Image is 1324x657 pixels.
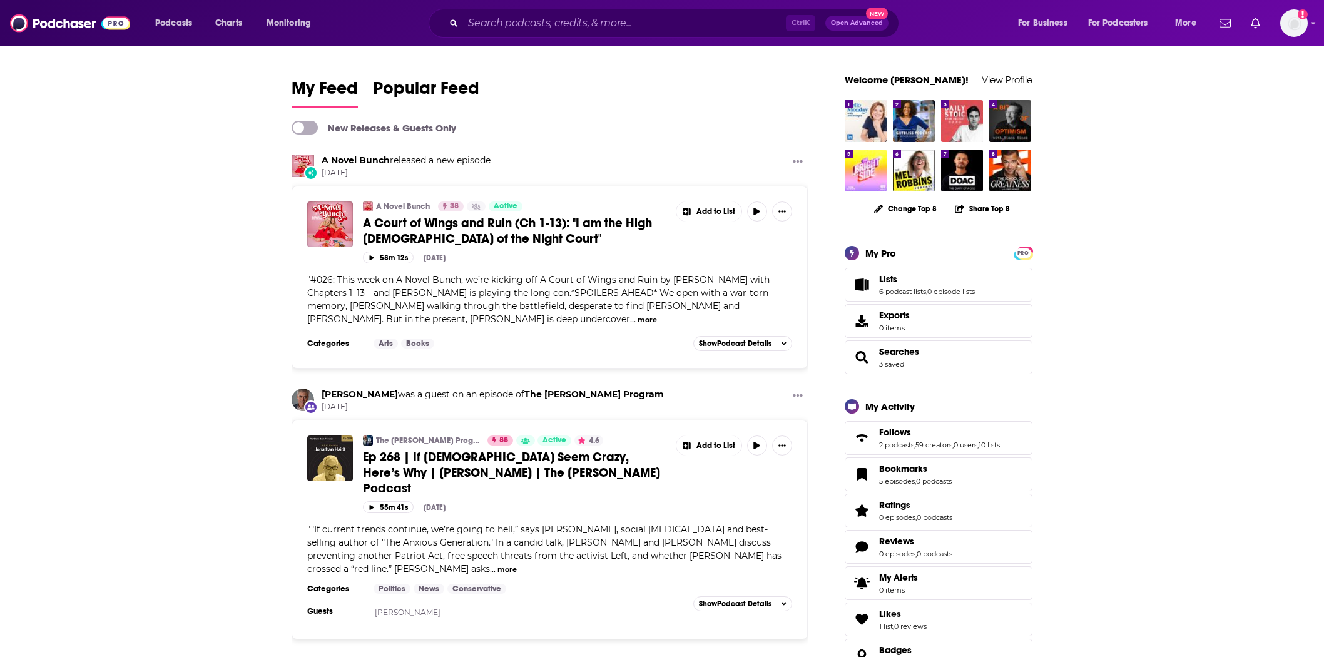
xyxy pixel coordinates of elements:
span: ... [630,313,636,325]
input: Search podcasts, credits, & more... [463,13,786,33]
a: 0 episode lists [927,287,975,296]
a: A Novel Bunch [322,155,390,166]
a: 2 podcasts [879,441,914,449]
span: " [307,524,782,574]
img: The Glenn Beck Program [363,435,373,446]
button: open menu [1080,13,1166,33]
button: open menu [1009,13,1083,33]
span: Lists [845,268,1032,302]
a: Books [401,339,434,349]
span: , [977,441,979,449]
button: open menu [1166,13,1212,33]
a: Ep 268 | If [DEMOGRAPHIC_DATA] Seem Crazy, Here’s Why | [PERSON_NAME] | The [PERSON_NAME] Podcast [363,449,667,496]
button: Show More Button [788,389,808,404]
a: Searches [849,349,874,366]
span: More [1175,14,1196,32]
span: Ratings [845,494,1032,527]
a: 0 reviews [894,622,927,631]
button: Share Top 8 [954,196,1011,221]
button: open menu [146,13,208,33]
span: Ep 268 | If [DEMOGRAPHIC_DATA] Seem Crazy, Here’s Why | [PERSON_NAME] | The [PERSON_NAME] Podcast [363,449,660,496]
span: Reviews [879,536,914,547]
a: My Alerts [845,566,1032,600]
h3: released a new episode [322,155,491,166]
span: Add to List [696,207,735,216]
a: Active [489,201,522,211]
a: Charts [207,13,250,33]
a: Politics [374,584,410,594]
button: 4.6 [574,435,603,446]
img: The Gutbliss Podcast [893,100,935,142]
img: Jonathan Haidt [292,389,314,411]
a: View Profile [982,74,1032,86]
a: Likes [879,608,927,619]
a: Reviews [879,536,952,547]
a: 6 podcast lists [879,287,926,296]
span: Bookmarks [879,463,927,474]
span: Badges [879,644,912,656]
div: [DATE] [424,503,446,512]
a: Hello Monday with Jessi Hempel [845,100,887,142]
a: The Mel Robbins Podcast [893,150,935,191]
a: 0 podcasts [917,549,952,558]
span: ... [490,563,496,574]
span: Bookmarks [845,457,1032,491]
a: PRO [1016,247,1031,257]
button: Show More Button [788,155,808,170]
h3: Guests [307,606,364,616]
span: Monitoring [267,14,311,32]
button: 58m 12s [363,252,414,263]
span: Likes [879,608,901,619]
span: , [914,441,915,449]
span: 88 [499,434,508,447]
a: Bookmarks [879,463,952,474]
a: A Court of Wings and Ruin (Ch 1-13): "I am the High [DEMOGRAPHIC_DATA] of the Night Court" [363,215,667,247]
a: Arts [374,339,398,349]
a: New Releases & Guests Only [292,121,456,135]
a: A Court of Wings and Ruin (Ch 1-13): "I am the High Lady of the Night Court" [307,201,353,247]
span: Show Podcast Details [699,339,771,348]
span: Show Podcast Details [699,599,771,608]
img: A Bit of Optimism [989,100,1031,142]
span: , [926,287,927,296]
div: My Pro [865,247,896,259]
h3: was a guest on an episode of [322,389,664,400]
span: Charts [215,14,242,32]
span: , [915,477,916,486]
span: Ratings [879,499,910,511]
button: Show More Button [772,201,792,222]
span: Podcasts [155,14,192,32]
a: A Novel Bunch [292,155,314,177]
button: more [638,315,657,325]
span: Active [494,200,517,213]
a: Conservative [447,584,506,594]
span: , [893,622,894,631]
a: The Bright Side: A Hello Sunshine Podcast [845,150,887,191]
img: Podchaser - Follow, Share and Rate Podcasts [10,11,130,35]
button: Change Top 8 [867,201,944,216]
a: The School of Greatness [989,150,1031,191]
button: Show More Button [772,435,792,456]
a: 0 episodes [879,513,915,522]
a: 88 [487,435,513,446]
a: Reviews [849,538,874,556]
a: Follows [849,429,874,447]
svg: Add a profile image [1298,9,1308,19]
a: Searches [879,346,919,357]
div: My Activity [865,400,915,412]
button: Show More Button [676,201,741,222]
div: New Episode [304,166,318,180]
span: Follows [845,421,1032,455]
span: Add to List [696,441,735,451]
span: , [915,549,917,558]
span: 0 items [879,586,918,594]
span: For Podcasters [1088,14,1148,32]
span: , [952,441,954,449]
a: Show notifications dropdown [1215,13,1236,34]
img: The Diary Of A CEO with Steven Bartlett [941,150,983,191]
div: Search podcasts, credits, & more... [440,9,911,38]
a: A Novel Bunch [376,201,430,211]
